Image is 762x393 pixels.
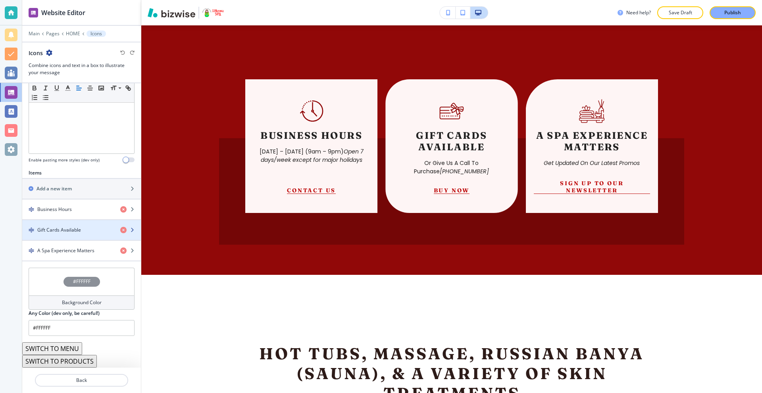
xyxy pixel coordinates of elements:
[29,207,34,212] img: Drag
[29,31,40,36] button: Main
[626,9,651,16] h3: Need help?
[710,6,756,19] button: Publish
[87,31,106,37] button: Icons
[439,98,464,124] img: icon
[22,179,141,199] button: Add a new item
[29,49,43,57] h2: Icons
[90,31,102,36] p: Icons
[261,148,365,164] em: Open 7 days/week except for major holidays
[29,248,34,253] img: Drag
[22,355,97,368] button: SWITCH TO PRODUCTS
[29,310,100,317] h2: Any Color (dev only, be careful!)
[36,377,127,384] p: Back
[22,199,141,220] button: DragBusiness Hours
[148,8,195,17] img: Bizwise Logo
[434,187,470,194] button: Buy Now
[62,299,102,306] h4: Background Color
[22,342,82,355] button: SWITCH TO MENU
[41,8,85,17] h2: Website Editor
[35,374,128,387] button: Back
[440,167,489,175] em: [PHONE_NUMBER]
[29,268,135,310] button: #FFFFFFBackground Color
[66,31,80,36] button: HOME
[724,9,741,16] p: Publish
[29,169,42,176] h2: Items
[73,278,90,285] h4: #FFFFFF
[37,247,94,254] h4: A Spa Experience Matters
[29,8,38,17] img: editor icon
[37,226,81,234] h4: Gift Cards Available
[393,130,510,153] h6: Gift Cards Available
[22,220,141,241] button: DragGift Cards Available
[579,98,604,124] img: icon
[22,241,141,261] button: DragA Spa Experience Matters
[29,157,100,163] h4: Enable pasting more styles (dev only)
[544,159,640,167] em: Get Updated On Our Latest Promos
[29,227,34,233] img: Drag
[202,8,224,17] img: Your Logo
[253,148,369,164] p: [DATE] – [DATE] (9am – 9pm)
[657,6,703,19] button: Save Draft
[299,98,324,124] img: icon
[46,31,60,36] button: Pages
[37,185,72,192] h2: Add a new item
[534,130,650,153] h6: A Spa Experience Matters
[534,180,650,194] button: Sign Up To Our Newsletter
[393,159,510,176] p: Or Give Us A Call To Purchase
[287,187,336,194] button: CONTACT US
[668,9,693,16] p: Save Draft
[29,62,135,76] h3: Combine icons and text in a box to illustrate your message
[260,130,362,141] h6: Business Hours
[37,206,72,213] h4: Business Hours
